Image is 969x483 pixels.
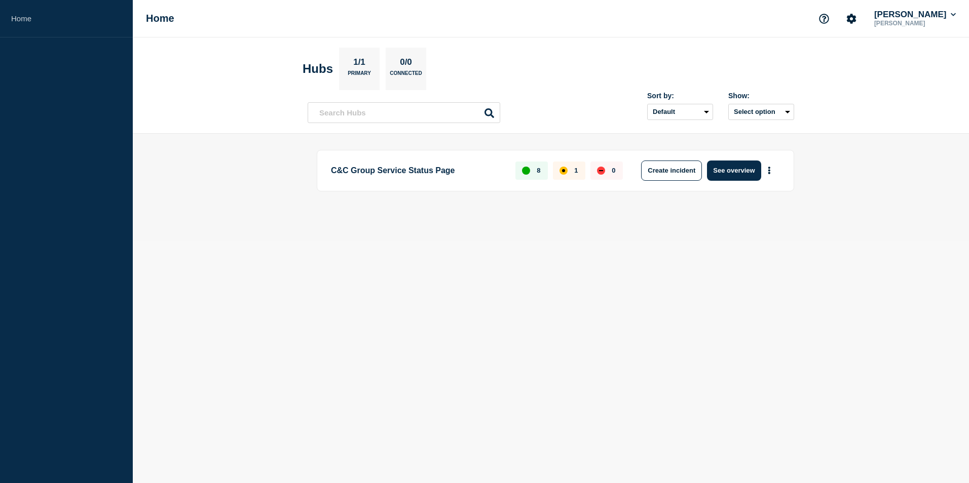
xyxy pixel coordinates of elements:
div: up [522,167,530,175]
p: Connected [390,70,422,81]
select: Sort by [647,104,713,120]
p: 1/1 [350,57,369,70]
h2: Hubs [303,62,333,76]
div: Show: [728,92,794,100]
button: Select option [728,104,794,120]
p: 1 [574,167,578,174]
p: 0 [612,167,615,174]
button: More actions [763,161,776,180]
button: Support [813,8,835,29]
p: C&C Group Service Status Page [331,160,504,181]
div: affected [560,167,568,175]
p: Primary [348,70,371,81]
p: 0/0 [396,57,416,70]
p: 8 [537,167,540,174]
h1: Home [146,13,174,24]
button: Account settings [841,8,862,29]
button: Create incident [641,160,702,181]
input: Search Hubs [308,102,500,123]
div: down [597,167,605,175]
div: Sort by: [647,92,713,100]
p: [PERSON_NAME] [872,20,958,27]
button: See overview [707,160,761,181]
button: [PERSON_NAME] [872,10,958,20]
